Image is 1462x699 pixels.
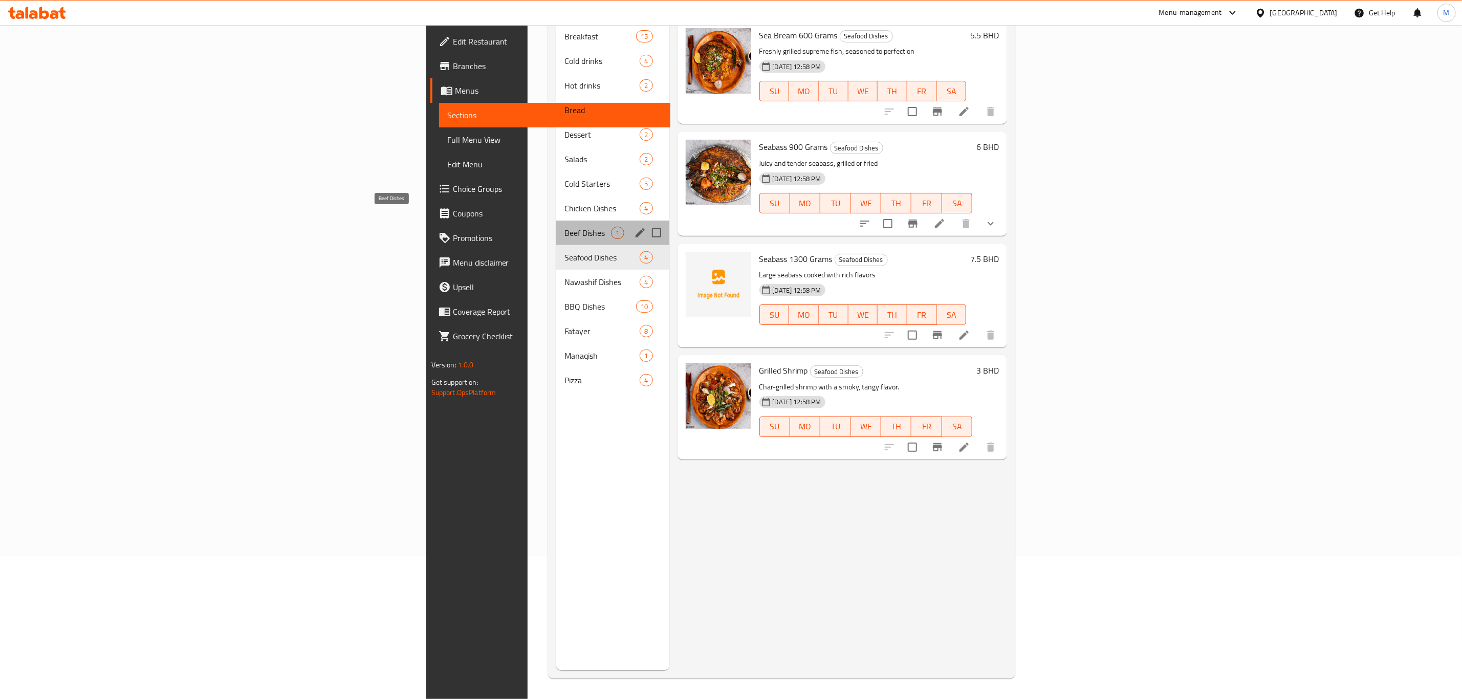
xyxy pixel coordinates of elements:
span: Seafood Dishes [564,251,640,264]
a: Full Menu View [439,127,670,152]
button: Branch-specific-item [925,323,950,347]
div: Bread4 [556,98,669,122]
span: TU [824,419,846,434]
span: Grilled Shrimp [759,363,808,378]
span: 4 [640,253,652,263]
button: SU [759,304,790,325]
span: 1 [640,351,652,361]
span: Sections [447,109,662,121]
a: Coverage Report [430,299,670,324]
a: Coupons [430,201,670,226]
div: BBQ Dishes10 [556,294,669,319]
span: SA [946,196,968,211]
button: SA [937,81,967,101]
div: items [640,128,652,141]
span: 2 [640,155,652,164]
div: Beef Dishes1edit [556,221,669,245]
button: FR [907,81,937,101]
button: WE [848,304,878,325]
span: 4 [640,105,652,115]
button: Branch-specific-item [901,211,925,236]
span: WE [853,308,874,322]
div: [GEOGRAPHIC_DATA] [1270,7,1338,18]
svg: Show Choices [985,217,997,230]
span: SU [764,308,785,322]
span: Branches [453,60,662,72]
span: Pizza [564,374,640,386]
span: Select to update [902,436,923,458]
span: BBQ Dishes [564,300,636,313]
button: SA [942,193,972,213]
span: MO [794,196,816,211]
span: 4 [640,56,652,66]
span: Bread [564,104,640,116]
div: Salads2 [556,147,669,171]
div: Breakfast15 [556,24,669,49]
div: items [640,374,652,386]
span: TU [823,308,844,322]
button: WE [851,417,881,437]
button: FR [911,417,942,437]
div: Seafood Dishes [840,30,893,42]
span: WE [855,196,877,211]
span: Salads [564,153,640,165]
button: SA [942,417,972,437]
h6: 3 BHD [976,363,999,378]
span: 4 [640,204,652,213]
a: Edit menu item [958,105,970,118]
span: MO [793,84,815,99]
span: Beef Dishes [564,227,611,239]
span: Menu disclaimer [453,256,662,269]
span: 2 [640,81,652,91]
span: Breakfast [564,30,636,42]
div: Cold Starters5 [556,171,669,196]
span: 10 [637,302,652,312]
span: SU [764,419,786,434]
a: Menu disclaimer [430,250,670,275]
div: items [640,202,652,214]
span: Cold Starters [564,178,640,190]
span: FR [915,419,937,434]
span: Seafood Dishes [811,366,863,378]
span: Manaqish [564,349,640,362]
span: 2 [640,130,652,140]
button: show more [978,211,1003,236]
span: Seabass 900 Grams [759,139,828,155]
span: Seafood Dishes [840,30,892,42]
a: Edit Menu [439,152,670,177]
div: Cold drinks4 [556,49,669,73]
button: FR [911,193,942,213]
button: MO [790,417,820,437]
span: FR [911,84,933,99]
button: sort-choices [853,211,877,236]
span: Grocery Checklist [453,330,662,342]
span: Choice Groups [453,183,662,195]
a: Edit menu item [958,441,970,453]
button: TU [820,417,850,437]
div: Hot drinks2 [556,73,669,98]
div: Pizza4 [556,368,669,392]
span: TH [885,419,907,434]
button: WE [848,81,878,101]
nav: Menu sections [556,20,669,397]
span: WE [853,84,874,99]
span: 8 [640,326,652,336]
span: TU [823,84,844,99]
h6: 6 BHD [976,140,999,154]
span: WE [855,419,877,434]
div: Cold drinks [564,55,640,67]
div: items [640,178,652,190]
div: Menu-management [1159,7,1222,19]
span: 4 [640,376,652,385]
div: items [640,325,652,337]
div: items [640,276,652,288]
button: Branch-specific-item [925,99,950,124]
span: Nawashif Dishes [564,276,640,288]
button: TH [881,193,911,213]
span: 1.0.0 [458,358,474,372]
button: FR [907,304,937,325]
div: Seafood Dishes4 [556,245,669,270]
span: TH [882,308,903,322]
span: Seafood Dishes [831,142,883,154]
